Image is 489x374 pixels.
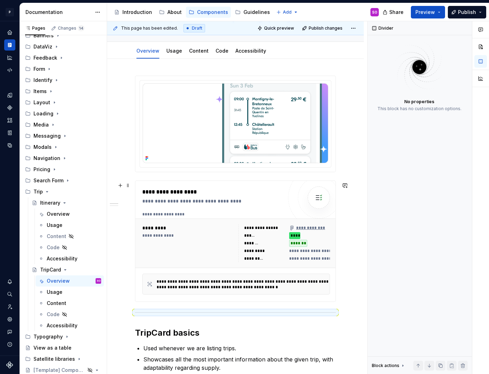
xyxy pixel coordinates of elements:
div: Code [213,43,231,58]
div: SO [372,9,377,15]
button: Share [379,6,408,18]
div: Content [47,233,66,240]
a: Code [216,48,228,54]
p: Showcases all the most important information about the given trip, with adaptability regarding su... [143,355,336,372]
a: Content [36,231,104,242]
a: Accessibility [36,320,104,331]
a: View as a table [22,342,104,353]
div: TripCard [40,266,61,273]
div: Banners [33,32,54,39]
a: Overview [36,208,104,220]
div: Layout [22,97,104,108]
div: No properties [404,99,434,105]
div: DataViz [33,43,52,50]
div: Introduction [122,9,152,16]
a: TripCard [29,264,104,275]
button: Search ⌘K [4,289,15,300]
div: Items [33,88,47,95]
div: Block actions [372,363,399,368]
div: Overview [47,277,70,284]
div: Items [22,86,104,97]
span: Add [283,9,292,15]
div: Messaging [33,132,61,139]
div: Accessibility [47,322,77,329]
a: Code [36,309,104,320]
a: Usage [36,287,104,298]
div: Content [47,300,66,307]
span: This page has been edited. [121,25,178,31]
a: Assets [4,115,15,126]
a: Home [4,27,15,38]
a: About [156,7,185,18]
a: Data sources [4,140,15,151]
a: Code automation [4,64,15,76]
a: Content [189,48,209,54]
div: Layout [33,99,50,106]
a: Analytics [4,52,15,63]
button: P [1,5,18,20]
button: Contact support [4,326,15,337]
span: Share [389,9,404,16]
div: SO [97,277,100,284]
div: About [167,9,182,16]
a: Design tokens [4,90,15,101]
div: Typography [22,331,104,342]
div: Documentation [25,9,91,16]
div: Notifications [4,276,15,287]
div: Identify [33,77,52,84]
div: Messaging [22,130,104,142]
div: Code [47,311,60,318]
div: Components [4,102,15,113]
span: Quick preview [264,25,294,31]
div: Media [22,119,104,130]
div: Guidelines [243,9,270,16]
div: Search Form [22,175,104,186]
div: Usage [164,43,185,58]
a: Overview [136,48,159,54]
div: Navigation [33,155,60,162]
div: Trip [33,188,43,195]
div: Loading [33,110,53,117]
div: Search Form [33,177,63,184]
a: Settings [4,314,15,325]
div: Documentation [4,39,15,51]
button: Publish [448,6,486,18]
div: Content [186,43,211,58]
a: Usage [166,48,182,54]
div: Satellite libraries [22,353,104,365]
div: Changes [58,25,84,31]
div: Form [33,66,45,72]
div: Identify [22,75,104,86]
div: Trip [22,186,104,197]
div: This block has no customization options. [377,106,461,112]
div: Itinerary [40,199,60,206]
a: Invite team [4,301,15,312]
div: Modals [33,144,52,151]
div: Form [22,63,104,75]
a: Accessibility [36,253,104,264]
svg: Supernova Logo [6,361,13,368]
a: Content [36,298,104,309]
div: Pages [25,25,45,31]
div: Loading [22,108,104,119]
button: Publish changes [300,23,346,33]
a: Storybook stories [4,127,15,138]
a: Code [36,242,104,253]
a: Usage [36,220,104,231]
div: Feedback [22,52,104,63]
div: Feedback [33,54,57,61]
div: [Template] Component [33,367,85,374]
button: Add [274,7,300,17]
button: Preview [411,6,445,18]
div: Components [197,9,228,16]
a: Itinerary [29,197,104,208]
